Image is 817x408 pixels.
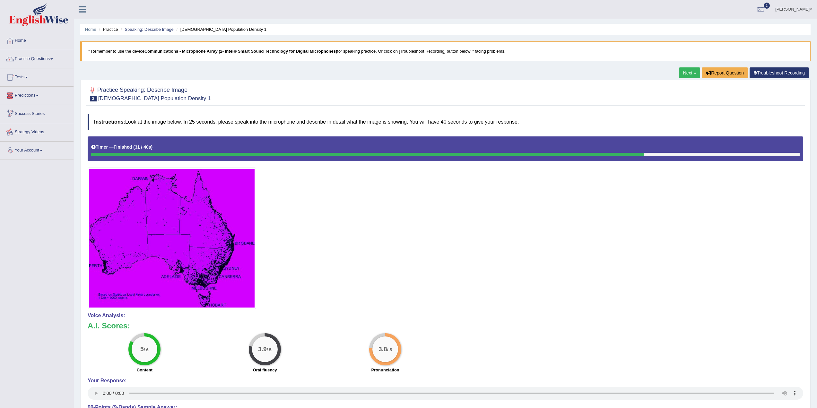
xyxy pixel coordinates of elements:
span: 1 [764,3,770,9]
label: Pronunciation [371,367,399,373]
blockquote: * Remember to use the device for speaking practice. Or click on [Troubleshoot Recording] button b... [80,41,811,61]
small: / 5 [267,348,272,352]
big: 5 [140,346,144,353]
big: 3.8 [378,346,387,353]
b: ) [151,144,153,150]
a: Tests [0,68,74,84]
small: / 5 [387,348,392,352]
a: Next » [679,67,700,78]
b: 31 / 40s [135,144,151,150]
b: Communications - Microphone Array (2- Intel® Smart Sound Technology for Digital Microphones) [144,49,337,54]
a: Success Stories [0,105,74,121]
h5: Timer — [91,145,152,150]
a: Home [85,27,96,32]
a: Your Account [0,142,74,158]
a: Home [0,32,74,48]
h4: Your Response: [88,378,803,384]
a: Speaking: Describe Image [125,27,173,32]
b: ( [133,144,135,150]
label: Oral fluency [253,367,277,373]
a: Predictions [0,87,74,103]
li: Practice [97,26,118,32]
b: A.I. Scores: [88,321,130,330]
b: Instructions: [94,119,125,125]
a: Practice Questions [0,50,74,66]
a: Strategy Videos [0,123,74,139]
small: / 6 [144,348,149,352]
big: 3.9 [258,346,267,353]
span: 2 [90,96,97,101]
h4: Look at the image below. In 25 seconds, please speak into the microphone and describe in detail w... [88,114,803,130]
h4: Voice Analysis: [88,313,803,318]
b: Finished [114,144,132,150]
button: Report Question [702,67,748,78]
h2: Practice Speaking: Describe Image [88,85,211,101]
label: Content [137,367,152,373]
small: [DEMOGRAPHIC_DATA] Population Density 1 [98,95,211,101]
a: Troubleshoot Recording [750,67,809,78]
li: [DEMOGRAPHIC_DATA] Population Density 1 [175,26,266,32]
